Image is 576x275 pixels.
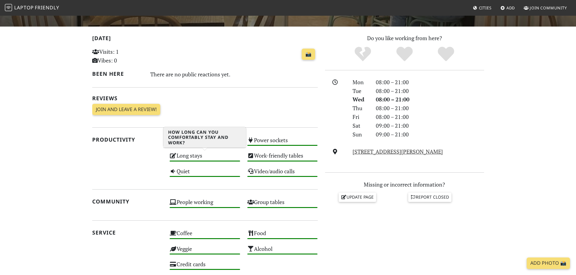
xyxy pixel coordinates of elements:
[506,5,515,11] span: Add
[470,2,494,13] a: Cities
[5,3,59,13] a: LaptopFriendly LaptopFriendly
[92,35,318,44] h2: [DATE]
[521,2,569,13] a: Join Community
[372,87,488,95] div: 08:00 – 21:00
[372,95,488,104] div: 08:00 – 21:00
[408,193,452,202] a: Report closed
[349,121,372,130] div: Sat
[302,49,315,60] a: 📸
[349,87,372,95] div: Tue
[92,95,318,101] h2: Reviews
[479,5,492,11] span: Cities
[349,130,372,139] div: Sun
[166,151,244,166] div: Long stays
[150,69,318,79] div: There are no public reactions yet.
[92,136,163,143] h2: Productivity
[244,151,321,166] div: Work-friendly tables
[244,244,321,259] div: Alcohol
[92,198,163,205] h2: Community
[325,180,484,189] p: Missing or incorrect information?
[353,148,443,155] a: [STREET_ADDRESS][PERSON_NAME]
[425,46,467,62] div: Definitely!
[349,104,372,113] div: Thu
[166,166,244,182] div: Quiet
[372,130,488,139] div: 09:00 – 21:00
[349,113,372,121] div: Fri
[244,166,321,182] div: Video/audio calls
[244,197,321,213] div: Group tables
[498,2,518,13] a: Add
[5,4,12,11] img: LaptopFriendly
[372,104,488,113] div: 08:00 – 21:00
[166,259,244,275] div: Credit cards
[163,127,246,148] h3: How long can you comfortably stay and work?
[372,78,488,87] div: 08:00 – 21:00
[35,4,59,11] span: Friendly
[244,228,321,244] div: Food
[14,4,34,11] span: Laptop
[92,5,170,17] h1: Mon Sucrée
[339,193,376,202] a: Update page
[325,34,484,43] p: Do you like working from here?
[372,121,488,130] div: 09:00 – 21:00
[530,5,567,11] span: Join Community
[92,104,160,115] a: Join and leave a review!
[342,46,384,62] div: No
[349,95,372,104] div: Wed
[244,135,321,151] div: Power sockets
[349,78,372,87] div: Mon
[92,47,163,65] p: Visits: 1 Vibes: 0
[384,46,425,62] div: Yes
[166,197,244,213] div: People working
[92,229,163,236] h2: Service
[372,113,488,121] div: 08:00 – 21:00
[166,228,244,244] div: Coffee
[92,71,143,77] h2: Been here
[166,244,244,259] div: Veggie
